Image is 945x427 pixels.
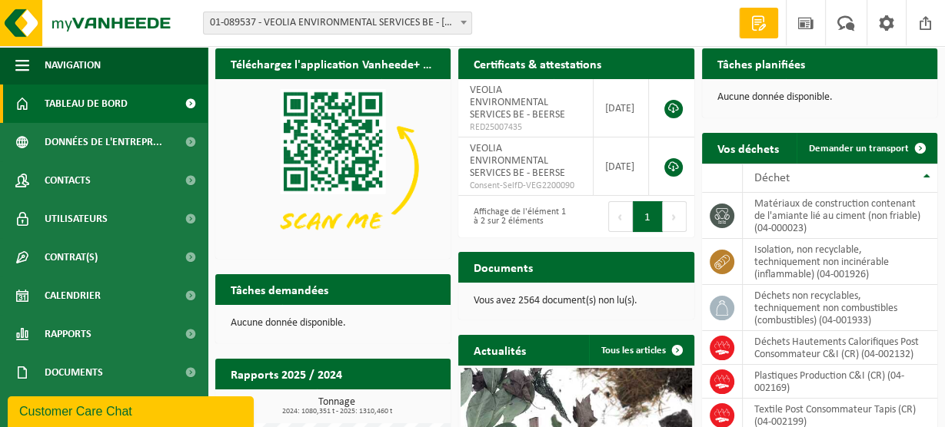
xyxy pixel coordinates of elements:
[45,276,101,315] span: Calendrier
[470,121,581,134] span: RED25007435
[203,12,472,35] span: 01-089537 - VEOLIA ENVIRONMENTAL SERVICES BE - 2340 BEERSE, STEENBAKKERSDAM 43/44 bus 2
[45,315,92,353] span: Rapports
[743,193,937,239] td: matériaux de construction contenant de l'amiante lié au ciment (non friable) (04-000023)
[743,285,937,331] td: déchets non recyclables, techniquement non combustibles (combustibles) (04-001933)
[470,84,565,121] span: VEOLIA ENVIRONMENTAL SERVICES BE - BEERSE
[633,201,663,232] button: 1
[231,318,435,329] p: Aucune donnée disponible.
[743,239,937,285] td: isolation, non recyclable, techniquement non incinérable (inflammable) (04-001926)
[45,46,101,84] span: Navigation
[215,359,358,389] h2: Rapports 2025 / 2024
[317,389,449,419] a: Consulter les rapports
[466,200,568,233] div: Affichage de l'élément 1 à 2 sur 2 éléments
[589,335,693,366] a: Tous les articles
[743,365,937,399] td: Plastiques Production C&I (CR) (04-002169)
[45,353,103,392] span: Documents
[8,393,257,427] iframe: chat widget
[663,201,687,232] button: Next
[204,12,471,34] span: 01-089537 - VEOLIA ENVIRONMENTAL SERVICES BE - 2340 BEERSE, STEENBAKKERSDAM 43/44 bus 2
[223,408,451,415] span: 2024: 1080,351 t - 2025: 1310,460 t
[458,48,617,78] h2: Certificats & attestations
[809,144,909,154] span: Demander un transport
[215,48,451,78] h2: Téléchargez l'application Vanheede+ maintenant!
[797,133,936,164] a: Demander un transport
[45,161,91,200] span: Contacts
[594,79,649,137] td: [DATE]
[754,172,790,184] span: Déchet
[215,79,451,256] img: Download de VHEPlus App
[45,200,108,238] span: Utilisateurs
[458,335,541,365] h2: Actualités
[45,84,128,123] span: Tableau de bord
[458,252,548,282] h2: Documents
[470,143,565,179] span: VEOLIA ENVIRONMENTAL SERVICES BE - BEERSE
[45,238,98,276] span: Contrat(s)
[702,133,794,163] h2: Vos déchets
[702,48,820,78] h2: Tâches planifiées
[45,123,162,161] span: Données de l'entrepr...
[608,201,633,232] button: Previous
[474,296,678,306] p: Vous avez 2564 document(s) non lu(s).
[470,180,581,192] span: Consent-SelfD-VEG2200090
[717,92,922,103] p: Aucune donnée disponible.
[594,137,649,196] td: [DATE]
[215,274,344,304] h2: Tâches demandées
[743,331,937,365] td: Déchets Hautements Calorifiques Post Consommateur C&I (CR) (04-002132)
[223,397,451,415] h3: Tonnage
